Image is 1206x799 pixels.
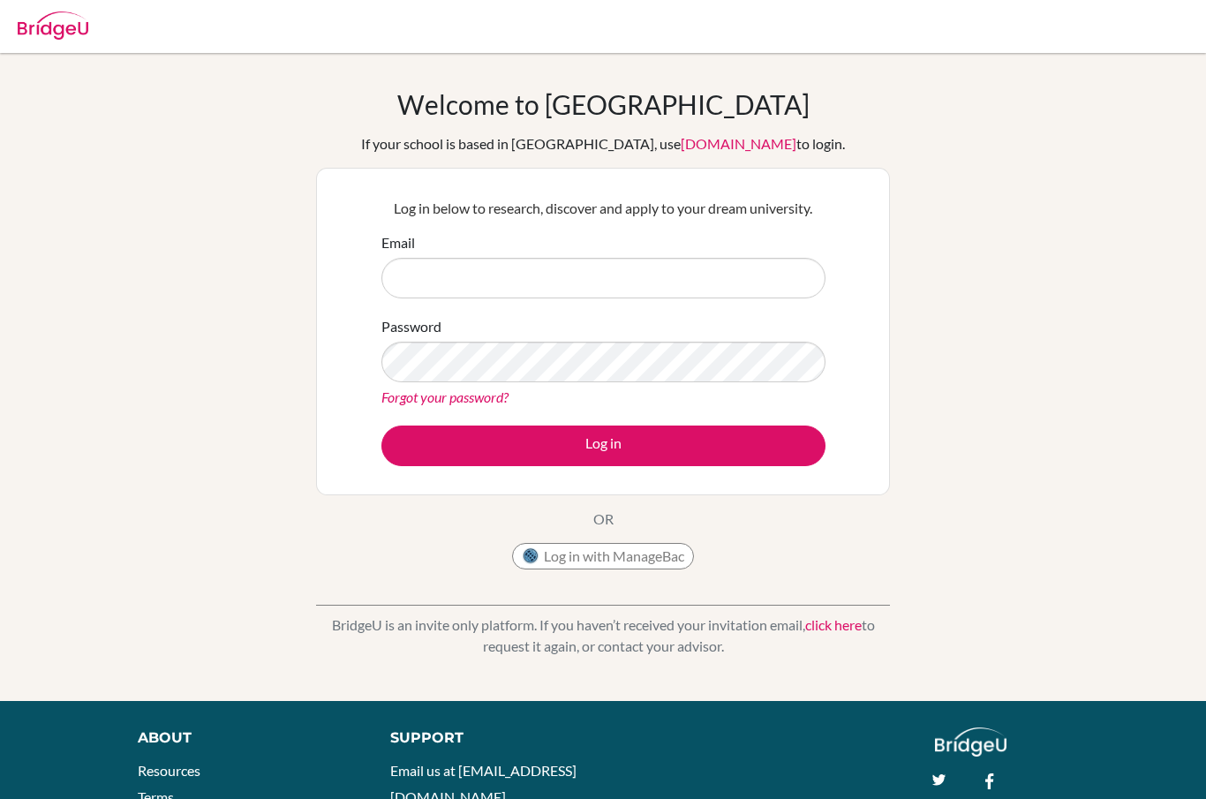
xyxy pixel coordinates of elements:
a: [DOMAIN_NAME] [681,135,796,152]
button: Log in [381,426,825,466]
div: If your school is based in [GEOGRAPHIC_DATA], use to login. [361,133,845,155]
a: click here [805,616,862,633]
div: Support [390,727,585,749]
label: Email [381,232,415,253]
h1: Welcome to [GEOGRAPHIC_DATA] [397,88,810,120]
a: Forgot your password? [381,388,509,405]
div: About [138,727,350,749]
a: Resources [138,762,200,779]
p: Log in below to research, discover and apply to your dream university. [381,198,825,219]
label: Password [381,316,441,337]
p: BridgeU is an invite only platform. If you haven’t received your invitation email, to request it ... [316,614,890,657]
img: logo_white@2x-f4f0deed5e89b7ecb1c2cc34c3e3d731f90f0f143d5ea2071677605dd97b5244.png [935,727,1006,757]
p: OR [593,509,614,530]
button: Log in with ManageBac [512,543,694,569]
img: Bridge-U [18,11,88,40]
